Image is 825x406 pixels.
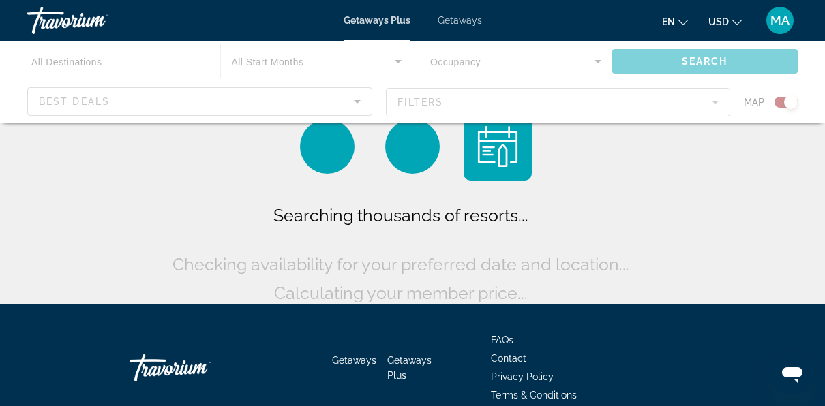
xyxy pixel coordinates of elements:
a: Travorium [27,3,164,38]
span: en [662,16,675,27]
a: Getaways [332,355,376,366]
a: Privacy Policy [491,371,554,382]
span: Searching thousands of resorts... [273,205,528,225]
button: Change language [662,12,688,31]
span: USD [708,16,729,27]
span: Checking availability for your preferred date and location... [172,254,629,275]
iframe: Button to launch messaging window [770,352,814,395]
a: FAQs [491,334,513,345]
a: Contact [491,353,526,364]
span: MA [770,14,790,27]
a: Travorium [130,347,266,388]
a: Getaways Plus [387,355,432,381]
button: User Menu [762,6,798,35]
a: Getaways Plus [344,15,410,26]
a: Getaways [438,15,482,26]
span: Calculating your member price... [274,283,528,303]
a: Terms & Conditions [491,390,577,401]
button: Change currency [708,12,742,31]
